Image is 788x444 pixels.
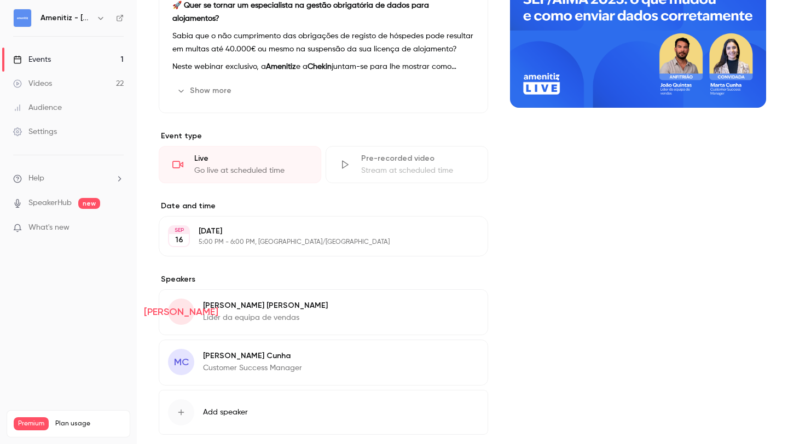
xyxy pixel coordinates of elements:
span: new [78,198,100,209]
strong: Chekin [308,63,332,71]
div: MC[PERSON_NAME] CunhaCustomer Success Manager [159,340,488,385]
span: What's new [28,222,69,233]
p: Sabia que o não cumprimento das obrigações de registo de hóspedes pode resultar em multas até 40.... [172,30,474,56]
span: MC [174,355,189,370]
p: 5:00 PM - 6:00 PM, [GEOGRAPHIC_DATA]/[GEOGRAPHIC_DATA] [199,238,430,247]
div: [PERSON_NAME][PERSON_NAME] [PERSON_NAME]Líder da equipa de vendas [159,289,488,335]
iframe: Noticeable Trigger [111,223,124,233]
button: Show more [172,82,238,100]
p: Neste webinar exclusivo, a e a juntam-se para lhe mostrar como automatizar o registo de hóspedes,... [172,60,474,73]
a: SpeakerHub [28,197,72,209]
li: help-dropdown-opener [13,173,124,184]
p: Customer Success Manager [203,363,302,373]
div: Pre-recorded videoStream at scheduled time [326,146,488,183]
div: Stream at scheduled time [361,165,474,176]
div: Go live at scheduled time [194,165,308,176]
p: Líder da equipa de vendas [203,312,328,323]
div: Videos [13,78,52,89]
p: [PERSON_NAME] Cunha [203,350,302,361]
label: Date and time [159,201,488,212]
img: Amenitiz - Portugal 🇵🇹 [14,9,31,27]
label: Speakers [159,274,488,285]
div: Events [13,54,51,65]
div: Settings [13,126,57,137]
span: Help [28,173,44,184]
span: Add speaker [203,407,248,418]
p: 16 [175,235,183,246]
div: Live [194,153,308,164]
p: [DATE] [199,226,430,237]
span: Premium [14,417,49,430]
p: Event type [159,131,488,142]
div: Audience [13,102,62,113]
span: [PERSON_NAME] [144,305,218,319]
h6: Amenitiz - [GEOGRAPHIC_DATA] 🇵🇹 [40,13,92,24]
div: LiveGo live at scheduled time [159,146,321,183]
div: SEP [169,226,189,234]
strong: Amenitiz [266,63,296,71]
strong: 🚀 Quer se tornar um especialista na gestão obrigatória de dados para alojamentos? [172,2,429,22]
button: Add speaker [159,390,488,435]
div: Pre-recorded video [361,153,474,164]
span: Plan usage [55,419,123,428]
p: [PERSON_NAME] [PERSON_NAME] [203,300,328,311]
